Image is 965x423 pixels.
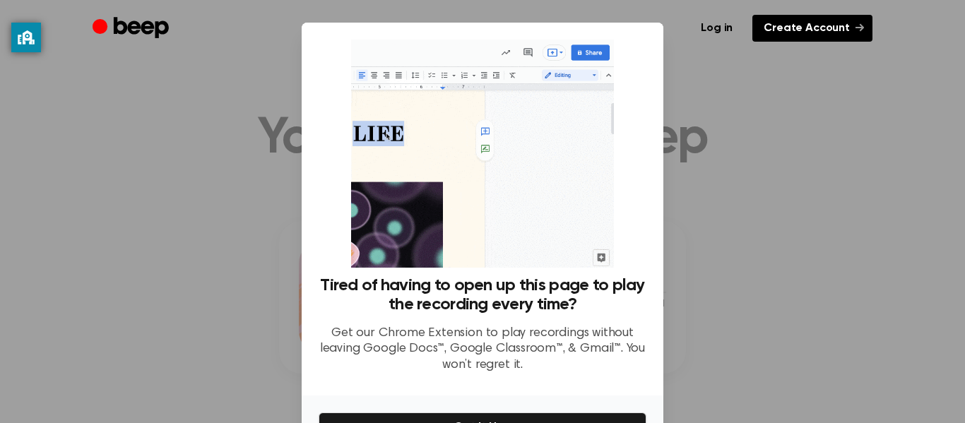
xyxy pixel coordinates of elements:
[752,15,872,42] a: Create Account
[319,276,646,314] h3: Tired of having to open up this page to play the recording every time?
[351,40,613,268] img: Beep extension in action
[93,15,172,42] a: Beep
[689,15,744,42] a: Log in
[11,23,41,52] button: privacy banner
[319,326,646,374] p: Get our Chrome Extension to play recordings without leaving Google Docs™, Google Classroom™, & Gm...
